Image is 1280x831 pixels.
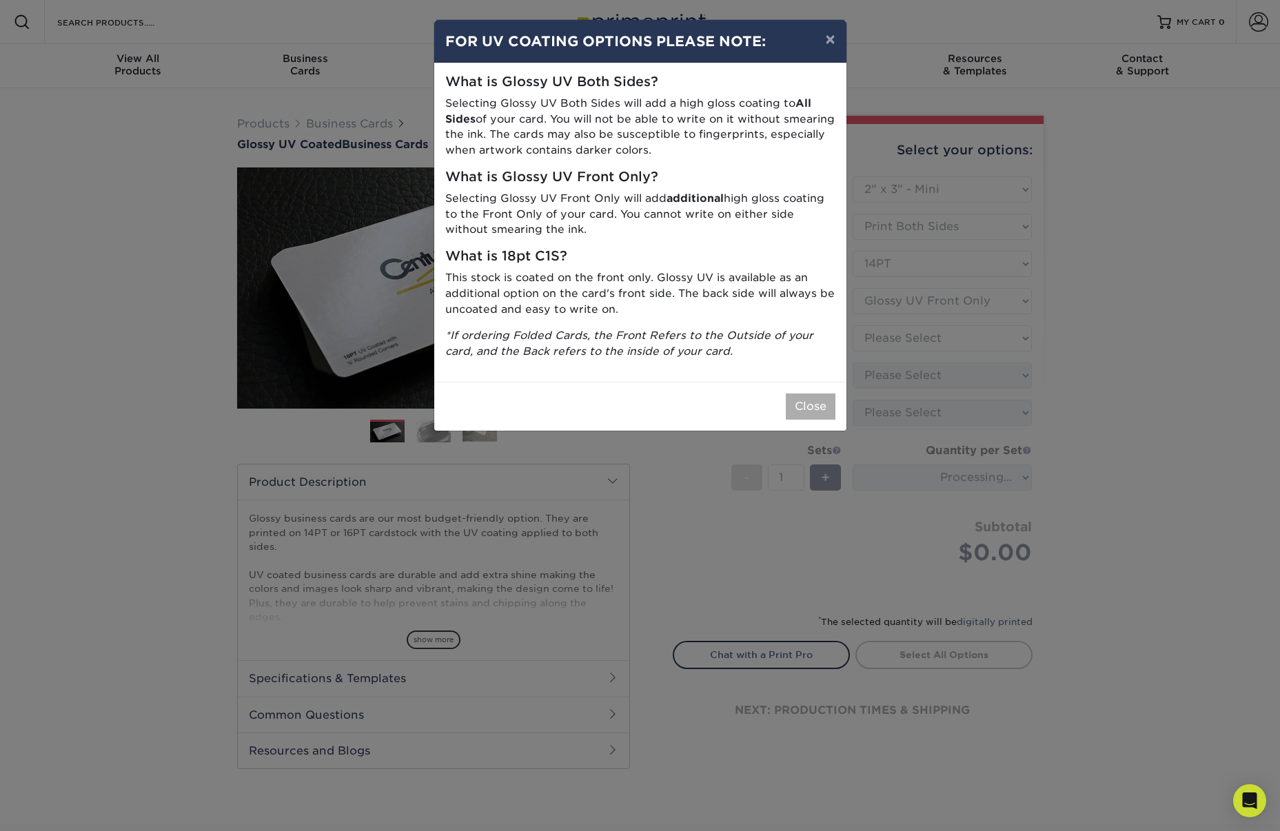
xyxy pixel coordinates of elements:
p: This stock is coated on the front only. Glossy UV is available as an additional option on the car... [445,270,835,317]
i: *If ordering Folded Cards, the Front Refers to the Outside of your card, and the Back refers to t... [445,329,813,358]
p: Selecting Glossy UV Both Sides will add a high gloss coating to of your card. You will not be abl... [445,96,835,158]
button: × [814,20,846,59]
p: Selecting Glossy UV Front Only will add high gloss coating to the Front Only of your card. You ca... [445,191,835,238]
h5: What is 18pt C1S? [445,249,835,265]
button: Close [786,393,835,420]
h5: What is Glossy UV Both Sides? [445,74,835,90]
h5: What is Glossy UV Front Only? [445,170,835,185]
strong: All Sides [445,96,811,125]
div: Open Intercom Messenger [1233,784,1266,817]
strong: additional [667,192,724,205]
h4: FOR UV COATING OPTIONS PLEASE NOTE: [445,31,835,52]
